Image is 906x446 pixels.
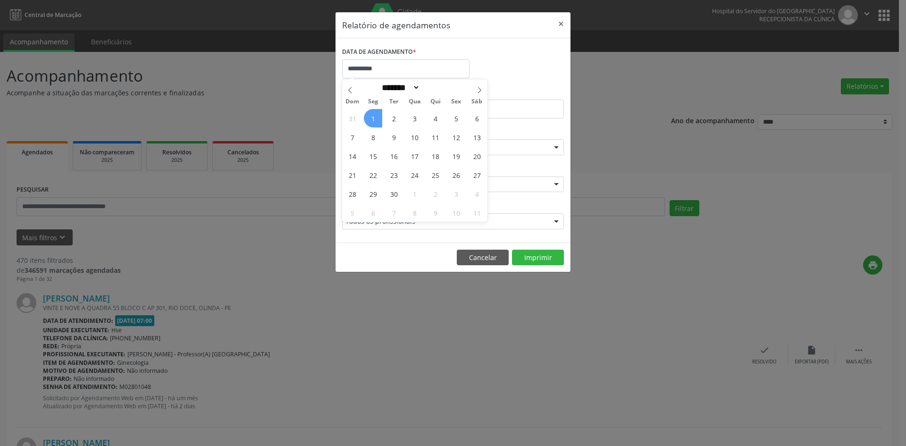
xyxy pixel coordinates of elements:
button: Cancelar [457,250,509,266]
span: Setembro 14, 2025 [343,147,361,165]
span: Setembro 11, 2025 [426,128,445,146]
span: Setembro 18, 2025 [426,147,445,165]
span: Setembro 21, 2025 [343,166,361,184]
button: Close [552,12,570,35]
span: Outubro 6, 2025 [364,203,382,222]
span: Outubro 8, 2025 [405,203,424,222]
span: Dom [342,99,363,105]
span: Setembro 27, 2025 [468,166,486,184]
label: ATÉ [455,85,564,100]
span: Ter [384,99,404,105]
span: Setembro 4, 2025 [426,109,445,127]
span: Outubro 1, 2025 [405,185,424,203]
button: Imprimir [512,250,564,266]
span: Setembro 20, 2025 [468,147,486,165]
span: Setembro 13, 2025 [468,128,486,146]
label: DATA DE AGENDAMENTO [342,45,416,59]
span: Setembro 22, 2025 [364,166,382,184]
span: Setembro 8, 2025 [364,128,382,146]
span: Sex [446,99,467,105]
span: Setembro 25, 2025 [426,166,445,184]
span: Setembro 3, 2025 [405,109,424,127]
select: Month [378,83,420,93]
span: Outubro 4, 2025 [468,185,486,203]
span: Outubro 3, 2025 [447,185,465,203]
span: Setembro 6, 2025 [468,109,486,127]
h5: Relatório de agendamentos [342,19,450,31]
span: Outubro 11, 2025 [468,203,486,222]
span: Setembro 29, 2025 [364,185,382,203]
span: Setembro 28, 2025 [343,185,361,203]
span: Setembro 17, 2025 [405,147,424,165]
span: Outubro 2, 2025 [426,185,445,203]
span: Setembro 26, 2025 [447,166,465,184]
span: Setembro 12, 2025 [447,128,465,146]
span: Qua [404,99,425,105]
span: Setembro 30, 2025 [385,185,403,203]
span: Setembro 10, 2025 [405,128,424,146]
span: Setembro 2, 2025 [385,109,403,127]
span: Outubro 9, 2025 [426,203,445,222]
span: Outubro 7, 2025 [385,203,403,222]
span: Setembro 23, 2025 [385,166,403,184]
span: Outubro 10, 2025 [447,203,465,222]
span: Qui [425,99,446,105]
input: Year [420,83,451,93]
span: Setembro 15, 2025 [364,147,382,165]
span: Setembro 16, 2025 [385,147,403,165]
span: Setembro 1, 2025 [364,109,382,127]
span: Setembro 9, 2025 [385,128,403,146]
span: Setembro 5, 2025 [447,109,465,127]
span: Setembro 19, 2025 [447,147,465,165]
span: Outubro 5, 2025 [343,203,361,222]
span: Sáb [467,99,487,105]
span: Setembro 7, 2025 [343,128,361,146]
span: Seg [363,99,384,105]
span: Agosto 31, 2025 [343,109,361,127]
span: Setembro 24, 2025 [405,166,424,184]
